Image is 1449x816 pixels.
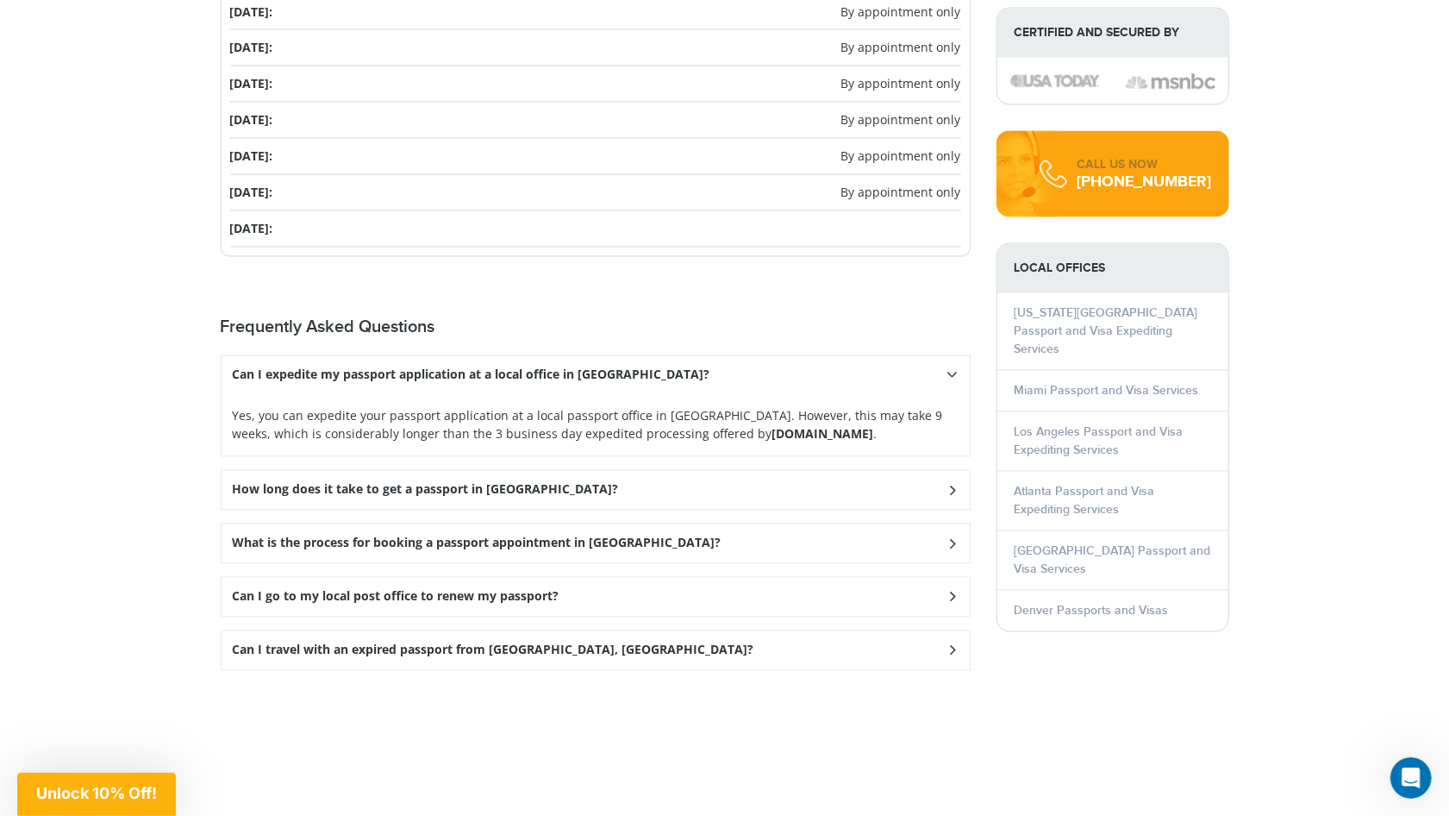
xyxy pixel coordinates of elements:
[1126,72,1215,92] img: image description
[1010,75,1100,87] img: image description
[841,184,961,202] span: By appointment only
[841,39,961,57] span: By appointment only
[1015,306,1198,357] a: [US_STATE][GEOGRAPHIC_DATA] Passport and Visa Expediting Services
[233,643,754,658] h3: Can I travel with an expired passport from [GEOGRAPHIC_DATA], [GEOGRAPHIC_DATA]?
[221,317,971,338] h2: Frequently Asked Questions
[36,784,157,802] span: Unlock 10% Off!
[997,9,1228,58] strong: Certified and Secured by
[1015,604,1169,618] a: Denver Passports and Visas
[230,103,961,139] li: [DATE]:
[1015,425,1184,458] a: Los Angeles Passport and Visa Expediting Services
[1077,174,1212,191] div: [PHONE_NUMBER]
[230,175,961,211] li: [DATE]:
[230,30,961,66] li: [DATE]:
[1390,757,1432,799] iframe: Intercom live chat
[841,111,961,129] span: By appointment only
[230,211,961,248] li: [DATE]:
[233,368,710,383] h3: Can I expedite my passport application at a local office in [GEOGRAPHIC_DATA]?
[1015,384,1199,399] a: Miami Passport and Visa Services
[772,426,874,443] strong: [DOMAIN_NAME]
[17,773,176,816] div: Unlock 10% Off!
[230,66,961,103] li: [DATE]:
[841,3,961,21] span: By appointment only
[233,407,959,443] p: Yes, you can expedite your passport application at a local passport office in [GEOGRAPHIC_DATA]. ...
[841,75,961,93] span: By appointment only
[233,590,559,605] h3: Can I go to my local post office to renew my passport?
[233,483,619,498] h3: How long does it take to get a passport in [GEOGRAPHIC_DATA]?
[1015,485,1155,518] a: Atlanta Passport and Visa Expediting Services
[233,537,721,551] h3: What is the process for booking a passport appointment in [GEOGRAPHIC_DATA]?
[997,244,1228,293] strong: LOCAL OFFICES
[1077,157,1212,174] div: CALL US NOW
[230,139,961,175] li: [DATE]:
[1015,544,1211,577] a: [GEOGRAPHIC_DATA] Passport and Visa Services
[841,148,961,166] span: By appointment only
